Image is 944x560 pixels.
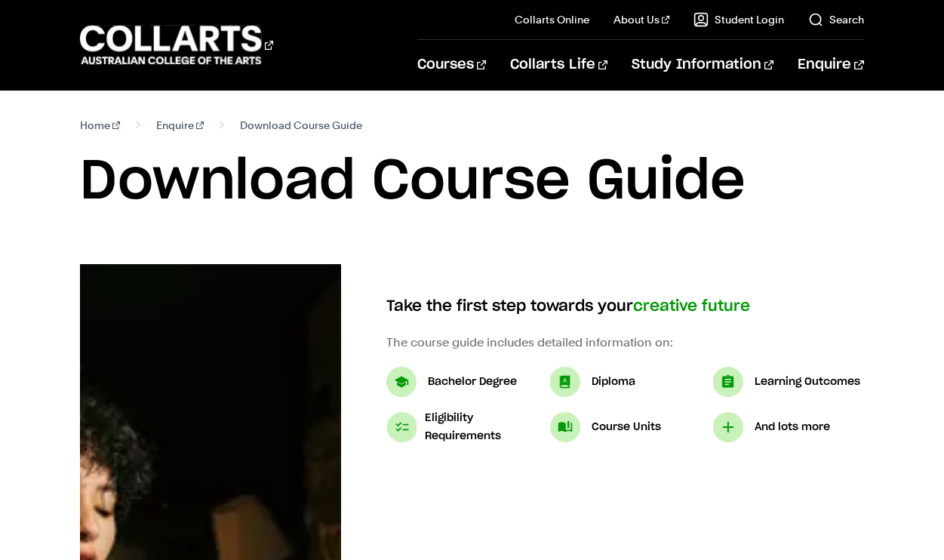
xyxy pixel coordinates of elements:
p: Eligibility Requirements [425,409,538,445]
a: Home [80,115,120,136]
a: Enquire [798,40,863,90]
span: Download Course Guide [240,115,362,136]
p: Bachelor Degree [428,373,517,391]
p: And lots more [755,418,830,436]
img: Course Units [550,412,580,442]
a: Collarts Life [510,40,607,90]
p: The course guide includes detailed information on: [386,334,863,352]
h1: Download Course Guide [80,148,863,216]
a: Study Information [632,40,773,90]
p: Diploma [592,373,635,391]
img: Bachelor Degree [386,367,417,397]
a: Enquire [156,115,204,136]
a: Collarts Online [515,12,589,27]
img: And lots more [713,412,743,442]
img: Diploma [550,367,580,397]
p: Learning Outcomes [755,373,860,391]
p: Course Units [592,418,661,436]
img: Learning Outcomes [713,367,743,397]
img: Eligibility Requirements [386,412,417,442]
a: Student Login [693,12,784,27]
span: creative future [633,299,750,314]
a: Courses [417,40,486,90]
a: Search [808,12,864,27]
div: Go to homepage [80,23,273,66]
h4: Take the first step towards your [386,294,863,318]
a: About Us [613,12,669,27]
